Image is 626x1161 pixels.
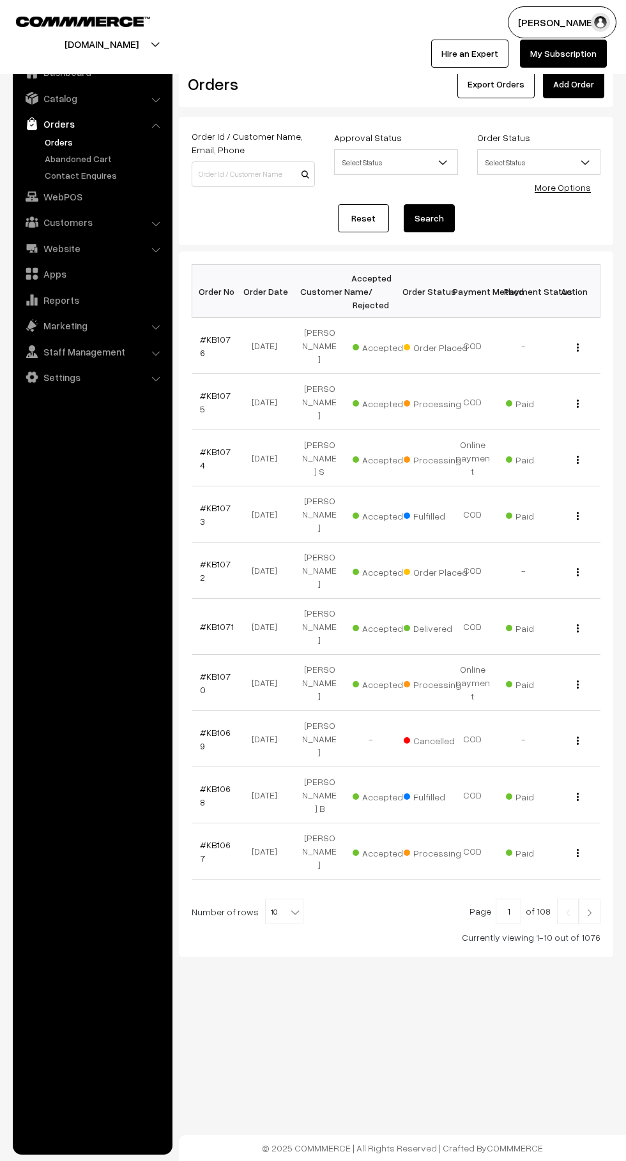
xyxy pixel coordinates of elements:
[477,131,530,144] label: Order Status
[404,562,468,579] span: Order Placed
[478,151,600,174] span: Select Status
[506,618,570,635] span: Paid
[294,823,345,880] td: [PERSON_NAME]
[179,1135,626,1161] footer: © 2025 COMMMERCE | All Rights Reserved | Crafted By
[192,130,315,156] label: Order Id / Customer Name, Email, Phone
[294,265,345,318] th: Customer Name
[243,430,294,486] td: [DATE]
[506,787,570,804] span: Paid
[577,456,579,464] img: Menu
[192,161,315,187] input: Order Id / Customer Name / Customer Email / Customer Phone
[16,366,168,389] a: Settings
[266,899,303,925] span: 10
[294,767,345,823] td: [PERSON_NAME] B
[294,655,345,711] td: [PERSON_NAME]
[591,13,610,32] img: user
[447,543,498,599] td: COD
[404,675,468,691] span: Processing
[42,135,168,149] a: Orders
[335,151,457,174] span: Select Status
[16,237,168,260] a: Website
[577,512,579,520] img: Menu
[42,152,168,165] a: Abandoned Cart
[353,618,416,635] span: Accepted
[506,843,570,860] span: Paid
[447,486,498,543] td: COD
[192,931,600,944] div: Currently viewing 1-10 out of 1076
[294,318,345,374] td: [PERSON_NAME]
[447,318,498,374] td: COD
[353,843,416,860] span: Accepted
[200,334,231,358] a: #KB1076
[353,506,416,523] span: Accepted
[243,711,294,767] td: [DATE]
[447,711,498,767] td: COD
[498,265,549,318] th: Payment Status
[243,655,294,711] td: [DATE]
[42,169,168,182] a: Contact Enquires
[447,823,498,880] td: COD
[506,675,570,691] span: Paid
[243,486,294,543] td: [DATE]
[506,506,570,523] span: Paid
[577,680,579,689] img: Menu
[457,70,535,98] button: Export Orders
[498,711,549,767] td: -
[577,793,579,801] img: Menu
[16,340,168,363] a: Staff Management
[200,621,234,632] a: #KB1071
[243,599,294,655] td: [DATE]
[243,543,294,599] td: [DATE]
[200,446,231,470] a: #KB1074
[506,450,570,467] span: Paid
[577,343,579,352] img: Menu
[506,394,570,410] span: Paid
[294,711,345,767] td: [PERSON_NAME]
[294,599,345,655] td: [PERSON_NAME]
[404,394,468,410] span: Processing
[431,40,508,68] a: Hire an Expert
[487,1142,543,1153] a: COMMMERCE
[16,288,168,311] a: Reports
[498,318,549,374] td: -
[20,28,183,60] button: [DOMAIN_NAME]
[188,74,314,94] h2: Orders
[577,624,579,633] img: Menu
[294,374,345,430] td: [PERSON_NAME]
[192,905,259,918] span: Number of rows
[243,374,294,430] td: [DATE]
[294,486,345,543] td: [PERSON_NAME]
[353,450,416,467] span: Accepted
[16,17,150,26] img: COMMMERCE
[353,787,416,804] span: Accepted
[16,211,168,234] a: Customers
[294,543,345,599] td: [PERSON_NAME]
[477,149,600,175] span: Select Status
[200,558,231,583] a: #KB1072
[353,675,416,691] span: Accepted
[200,390,231,414] a: #KB1075
[345,711,396,767] td: -
[404,843,468,860] span: Processing
[243,767,294,823] td: [DATE]
[447,374,498,430] td: COD
[353,562,416,579] span: Accepted
[584,909,595,917] img: Right
[353,394,416,410] span: Accepted
[535,182,591,193] a: More Options
[265,899,303,924] span: 10
[549,265,600,318] th: Action
[243,318,294,374] td: [DATE]
[16,112,168,135] a: Orders
[577,849,579,857] img: Menu
[447,767,498,823] td: COD
[404,731,468,747] span: Cancelled
[447,599,498,655] td: COD
[526,906,551,917] span: of 108
[16,13,128,28] a: COMMMERCE
[334,149,457,175] span: Select Status
[200,727,231,751] a: #KB1069
[243,823,294,880] td: [DATE]
[577,568,579,576] img: Menu
[508,6,616,38] button: [PERSON_NAME]…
